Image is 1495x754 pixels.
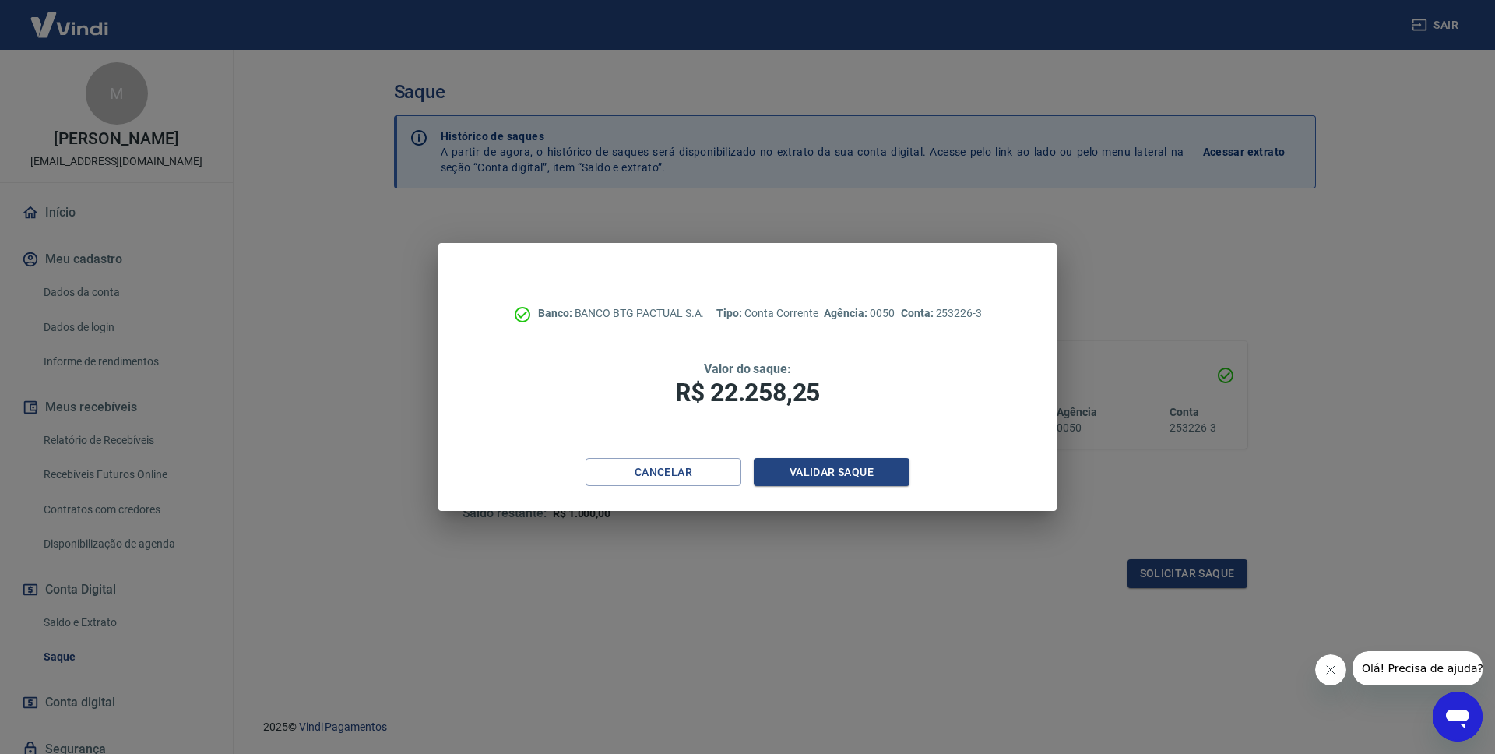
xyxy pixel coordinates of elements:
[538,305,705,322] p: BANCO BTG PACTUAL S.A.
[675,378,820,407] span: R$ 22.258,25
[586,458,741,487] button: Cancelar
[824,307,870,319] span: Agência:
[9,11,131,23] span: Olá! Precisa de ajuda?
[538,307,575,319] span: Banco:
[1353,651,1483,685] iframe: Mensagem da empresa
[704,361,791,376] span: Valor do saque:
[824,305,894,322] p: 0050
[754,458,909,487] button: Validar saque
[716,307,744,319] span: Tipo:
[1433,692,1483,742] iframe: Botão para abrir a janela de mensagens
[901,307,936,319] span: Conta:
[901,305,982,322] p: 253226-3
[716,305,818,322] p: Conta Corrente
[1315,654,1346,685] iframe: Fechar mensagem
